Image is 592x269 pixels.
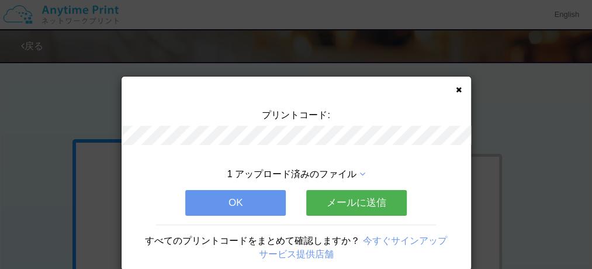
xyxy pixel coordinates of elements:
[306,190,407,216] button: メールに送信
[185,190,286,216] button: OK
[145,236,360,246] span: すべてのプリントコードをまとめて確認しますか？
[227,169,356,179] span: 1 アップロード済みのファイル
[262,110,330,120] span: プリントコード:
[363,236,447,246] a: 今すぐサインアップ
[259,249,334,259] a: サービス提供店舗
